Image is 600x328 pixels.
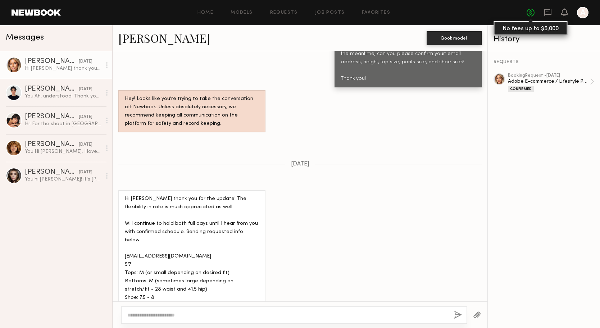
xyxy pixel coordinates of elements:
[427,35,482,41] a: Book model
[527,9,535,17] a: No fees up to $5,000
[270,10,298,15] a: Requests
[25,148,101,155] div: You: Hi [PERSON_NAME], I love your look! I'm a photographer casting for an e-commerce and lifesty...
[508,78,590,85] div: Adobe E-commerce / Lifestyle Photoshoot
[508,73,594,92] a: bookingRequest •[DATE]Adobe E-commerce / Lifestyle PhotoshootConfirmed
[508,86,534,92] div: Confirmed
[25,113,79,120] div: [PERSON_NAME]
[25,93,101,100] div: You: Ah, understood. Thank you for letting me know!
[494,60,594,65] div: REQUESTS
[118,30,210,46] a: [PERSON_NAME]
[231,10,253,15] a: Models
[79,86,92,93] div: [DATE]
[25,58,79,65] div: [PERSON_NAME]
[494,35,594,44] div: History
[25,86,79,93] div: [PERSON_NAME]
[315,10,345,15] a: Job Posts
[79,169,92,176] div: [DATE]
[494,21,568,35] div: No fees up to $5,000
[6,33,44,42] span: Messages
[577,7,588,18] a: A
[25,176,101,183] div: You: hi [PERSON_NAME]! it's [PERSON_NAME], we worked together on whit shoot in march. you were wo...
[79,114,92,120] div: [DATE]
[79,58,92,65] div: [DATE]
[25,65,101,72] div: Hi [PERSON_NAME] thank you for the update! The flexibility in rate is much appreciated as well. W...
[362,10,390,15] a: Favorites
[79,141,92,148] div: [DATE]
[25,169,79,176] div: [PERSON_NAME]
[427,31,482,45] button: Book model
[25,141,79,148] div: [PERSON_NAME]
[125,195,259,327] div: Hi [PERSON_NAME] thank you for the update! The flexibility in rate is much appreciated as well. W...
[291,161,309,167] span: [DATE]
[125,95,259,128] div: Hey! Looks like you’re trying to take the conversation off Newbook. Unless absolutely necessary, ...
[197,10,214,15] a: Home
[508,73,590,78] div: booking Request • [DATE]
[25,120,101,127] div: Hi! For the shoot in [GEOGRAPHIC_DATA], would you be able to provide somewhere to stay between sh...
